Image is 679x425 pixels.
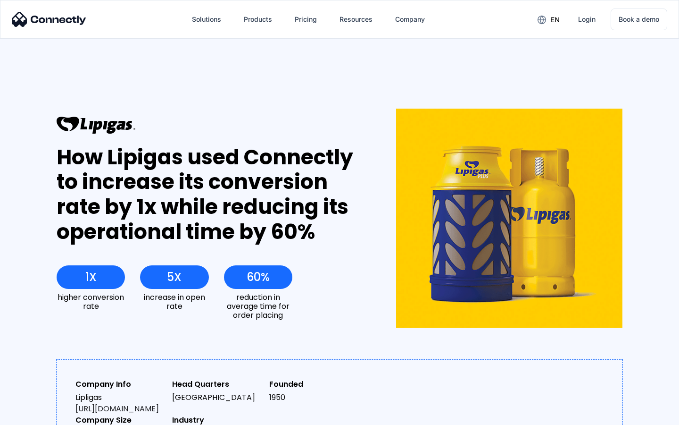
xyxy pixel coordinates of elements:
div: Pricing [295,13,317,26]
div: Lipligas [75,392,165,415]
a: Pricing [287,8,324,31]
div: Company Info [75,379,165,390]
div: Solutions [192,13,221,26]
div: Resources [339,13,373,26]
a: Login [571,8,603,31]
div: Login [578,13,596,26]
div: en [550,13,560,26]
div: 60% [247,271,270,284]
div: Head Quarters [172,379,261,390]
div: higher conversion rate [57,293,125,311]
div: 5X [167,271,182,284]
a: [URL][DOMAIN_NAME] [75,403,159,414]
ul: Language list [19,408,57,422]
div: How Lipigas used Connectly to increase its conversion rate by 1x while reducing its operational t... [57,145,362,245]
aside: Language selected: English [9,408,57,422]
div: Company [395,13,425,26]
img: Connectly Logo [12,12,86,27]
div: Products [244,13,272,26]
div: reduction in average time for order placing [224,293,292,320]
div: 1X [85,271,97,284]
div: increase in open rate [140,293,208,311]
div: [GEOGRAPHIC_DATA] [172,392,261,403]
div: 1950 [269,392,358,403]
div: Founded [269,379,358,390]
a: Book a demo [611,8,667,30]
